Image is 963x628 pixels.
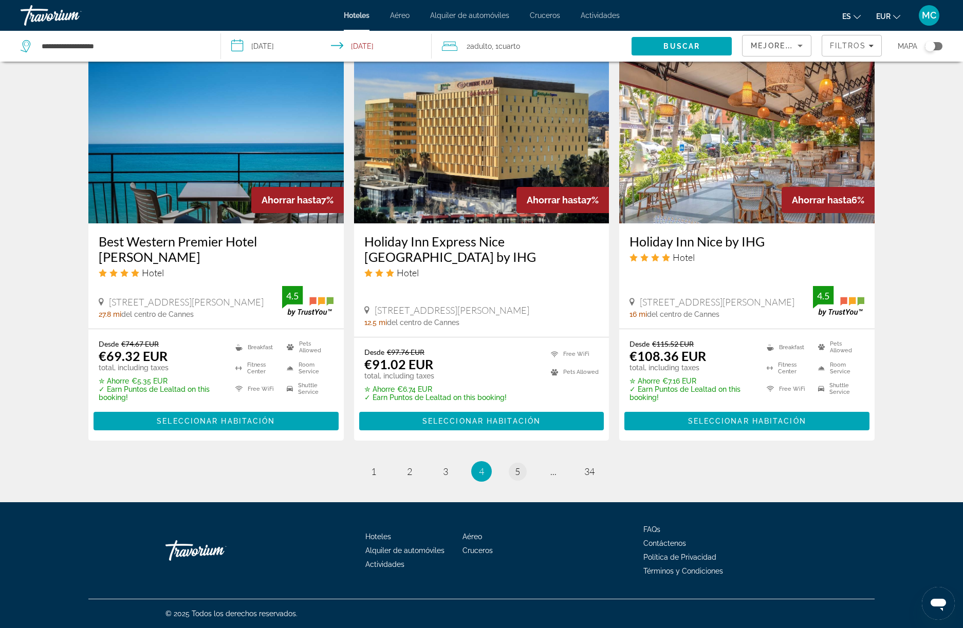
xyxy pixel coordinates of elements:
[99,385,223,402] p: ✓ Earn Puntos de Lealtad on this booking!
[282,286,334,316] img: TrustYou guest rating badge
[813,290,834,302] div: 4.5
[751,42,854,50] span: Mejores descuentos
[813,381,864,396] li: Shuttle Service
[165,535,268,566] a: Go Home
[813,286,864,316] img: TrustYou guest rating badge
[652,339,694,348] del: €115.52 EUR
[99,339,119,348] span: Desde
[467,39,492,53] span: 2
[782,187,875,213] div: 6%
[344,11,369,20] a: Hoteles
[230,339,282,355] li: Breakfast
[830,42,866,50] span: Filtros
[387,348,424,356] del: €97.76 EUR
[430,11,509,20] a: Alquiler de automóviles
[643,525,660,534] a: FAQs
[99,234,334,264] a: Best Western Premier Hotel [PERSON_NAME]
[262,195,321,205] span: Ahorrar hasta
[916,5,942,26] button: User Menu
[375,305,529,316] span: [STREET_ADDRESS][PERSON_NAME]
[88,461,875,482] nav: Pagination
[390,11,410,20] a: Aéreo
[813,360,864,376] li: Room Service
[624,412,869,430] button: Seleccionar habitación
[762,339,813,355] li: Breakfast
[282,339,333,355] li: Pets Allowed
[546,348,599,360] li: Free WiFi
[282,360,333,376] li: Room Service
[359,414,604,426] a: Seleccionar habitación
[407,466,412,477] span: 2
[629,377,753,385] p: €7.16 EUR
[99,364,223,372] p: total, including taxes
[898,39,917,53] span: Mapa
[584,466,595,477] span: 34
[822,35,882,56] button: Filters
[230,381,282,396] li: Free WiFi
[397,267,419,278] span: Hotel
[21,2,123,29] a: Travorium
[751,40,803,52] mat-select: Sort by
[365,546,445,555] a: Alquiler de automóviles
[99,348,168,364] ins: €69.32 EUR
[109,296,264,308] span: [STREET_ADDRESS][PERSON_NAME]
[94,412,339,430] button: Seleccionar habitación
[922,10,936,21] span: MC
[530,11,560,20] a: Cruceros
[165,610,298,618] span: © 2025 Todos los derechos reservados.
[282,290,303,302] div: 4.5
[842,12,851,21] span: es
[550,466,557,477] span: ...
[221,31,432,62] button: Select check in and out date
[643,553,716,561] a: Política de Privacidad
[354,59,609,223] a: Holiday Inn Express Nice Grand Arenas by IHG
[365,560,404,568] span: Actividades
[462,546,493,555] span: Cruceros
[121,339,159,348] del: €74.67 EUR
[359,412,604,430] button: Seleccionar habitación
[251,187,344,213] div: 7%
[629,234,864,249] a: Holiday Inn Nice by IHG
[527,195,586,205] span: Ahorrar hasta
[792,195,851,205] span: Ahorrar hasta
[479,466,484,477] span: 4
[842,9,861,24] button: Change language
[371,466,376,477] span: 1
[647,310,719,318] span: del centro de Cannes
[364,267,599,278] div: 3 star Hotel
[673,252,695,263] span: Hotel
[917,42,942,51] button: Toggle map
[41,39,205,54] input: Search hotel destination
[364,318,387,327] span: 12.5 mi
[470,42,492,50] span: Adulto
[364,356,433,372] ins: €91.02 EUR
[643,567,723,575] a: Términos y Condiciones
[876,9,900,24] button: Change currency
[629,310,647,318] span: 16 mi
[364,234,599,264] a: Holiday Inn Express Nice [GEOGRAPHIC_DATA] by IHG
[462,532,482,541] span: Aéreo
[99,377,129,385] span: ✮ Ahorre
[364,385,507,393] p: €6.74 EUR
[422,417,541,425] span: Seleccionar habitación
[230,360,282,376] li: Fitness Center
[632,37,732,55] button: Search
[876,12,891,21] span: EUR
[762,360,813,376] li: Fitness Center
[99,310,121,318] span: 27.8 mi
[629,252,864,263] div: 4 star Hotel
[365,532,391,541] a: Hoteles
[492,39,520,53] span: , 1
[364,393,507,402] p: ✓ Earn Puntos de Lealtad on this booking!
[157,417,275,425] span: Seleccionar habitación
[364,372,507,380] p: total, including taxes
[922,587,955,620] iframe: Botón para iniciar la ventana de mensajería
